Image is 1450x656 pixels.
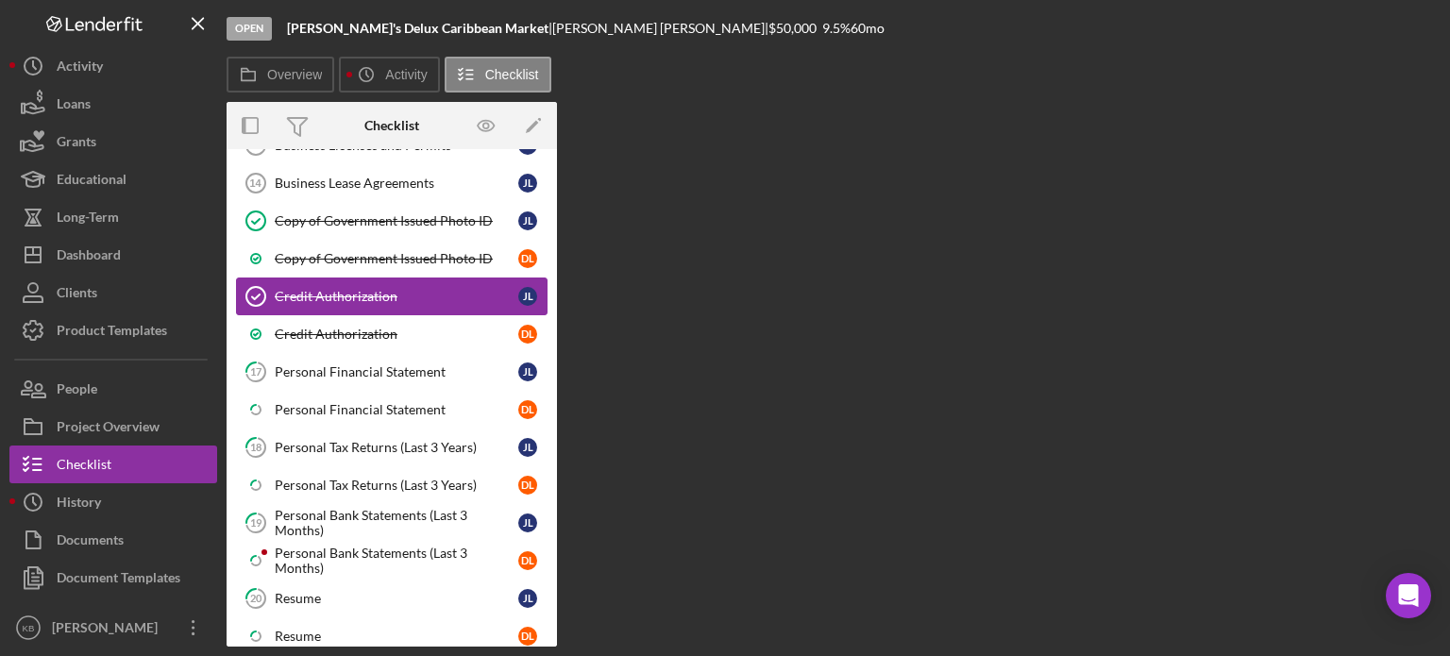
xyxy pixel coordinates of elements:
a: 18Personal Tax Returns (Last 3 Years)JL [236,429,548,466]
div: D L [518,400,537,419]
div: Documents [57,521,124,563]
button: Checklist [9,446,217,483]
div: D L [518,249,537,268]
button: Activity [9,47,217,85]
div: Personal Tax Returns (Last 3 Years) [275,440,518,455]
button: Product Templates [9,311,217,349]
div: Personal Bank Statements (Last 3 Months) [275,508,518,538]
a: Personal Bank Statements (Last 3 Months)DL [236,542,548,580]
div: 60 mo [851,21,885,36]
div: J L [518,513,537,532]
a: Personal Financial StatementDL [236,391,548,429]
div: J L [518,211,537,230]
a: 17Personal Financial StatementJL [236,353,548,391]
div: [PERSON_NAME] [PERSON_NAME] | [552,21,768,36]
a: Credit AuthorizationJL [236,278,548,315]
div: People [57,370,97,412]
div: Educational [57,160,126,203]
div: Open Intercom Messenger [1386,573,1431,618]
a: Copy of Government Issued Photo IDJL [236,202,548,240]
div: Open [227,17,272,41]
div: J L [518,362,537,381]
div: D L [518,627,537,646]
button: Document Templates [9,559,217,597]
a: Copy of Government Issued Photo IDDL [236,240,548,278]
tspan: 18 [250,441,261,453]
label: Checklist [485,67,539,82]
button: Grants [9,123,217,160]
button: Overview [227,57,334,93]
a: Personal Tax Returns (Last 3 Years)DL [236,466,548,504]
div: Personal Tax Returns (Last 3 Years) [275,478,518,493]
text: KB [23,623,35,633]
div: D L [518,551,537,570]
div: Product Templates [57,311,167,354]
button: Checklist [445,57,551,93]
button: Dashboard [9,236,217,274]
div: 9.5 % [822,21,851,36]
div: Personal Bank Statements (Last 3 Months) [275,546,518,576]
label: Overview [267,67,322,82]
div: Checklist [57,446,111,488]
div: Grants [57,123,96,165]
button: Activity [339,57,439,93]
tspan: 17 [250,365,262,378]
a: ResumeDL [236,617,548,655]
div: Credit Authorization [275,289,518,304]
a: People [9,370,217,408]
div: History [57,483,101,526]
div: J L [518,174,537,193]
div: J L [518,287,537,306]
label: Activity [385,67,427,82]
tspan: 20 [250,592,262,604]
div: Business Lease Agreements [275,176,518,191]
div: Long-Term [57,198,119,241]
div: Credit Authorization [275,327,518,342]
div: Resume [275,629,518,644]
div: Clients [57,274,97,316]
button: Educational [9,160,217,198]
a: 19Personal Bank Statements (Last 3 Months)JL [236,504,548,542]
a: Credit AuthorizationDL [236,315,548,353]
button: Project Overview [9,408,217,446]
div: D L [518,476,537,495]
div: Resume [275,591,518,606]
button: Clients [9,274,217,311]
div: J L [518,589,537,608]
div: Personal Financial Statement [275,364,518,379]
span: $50,000 [768,20,817,36]
div: Copy of Government Issued Photo ID [275,213,518,228]
div: [PERSON_NAME] [47,609,170,651]
button: Documents [9,521,217,559]
div: Document Templates [57,559,180,601]
button: Loans [9,85,217,123]
div: Personal Financial Statement [275,402,518,417]
div: J L [518,438,537,457]
button: KB[PERSON_NAME] [9,609,217,647]
div: Dashboard [57,236,121,278]
a: 20ResumeJL [236,580,548,617]
div: D L [518,325,537,344]
button: History [9,483,217,521]
div: Project Overview [57,408,160,450]
b: [PERSON_NAME]'s Delux Caribbean Market [287,20,548,36]
tspan: 19 [250,516,262,529]
div: Loans [57,85,91,127]
div: Checklist [364,118,419,133]
div: | [287,21,552,36]
button: Long-Term [9,198,217,236]
div: Activity [57,47,103,90]
div: Copy of Government Issued Photo ID [275,251,518,266]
